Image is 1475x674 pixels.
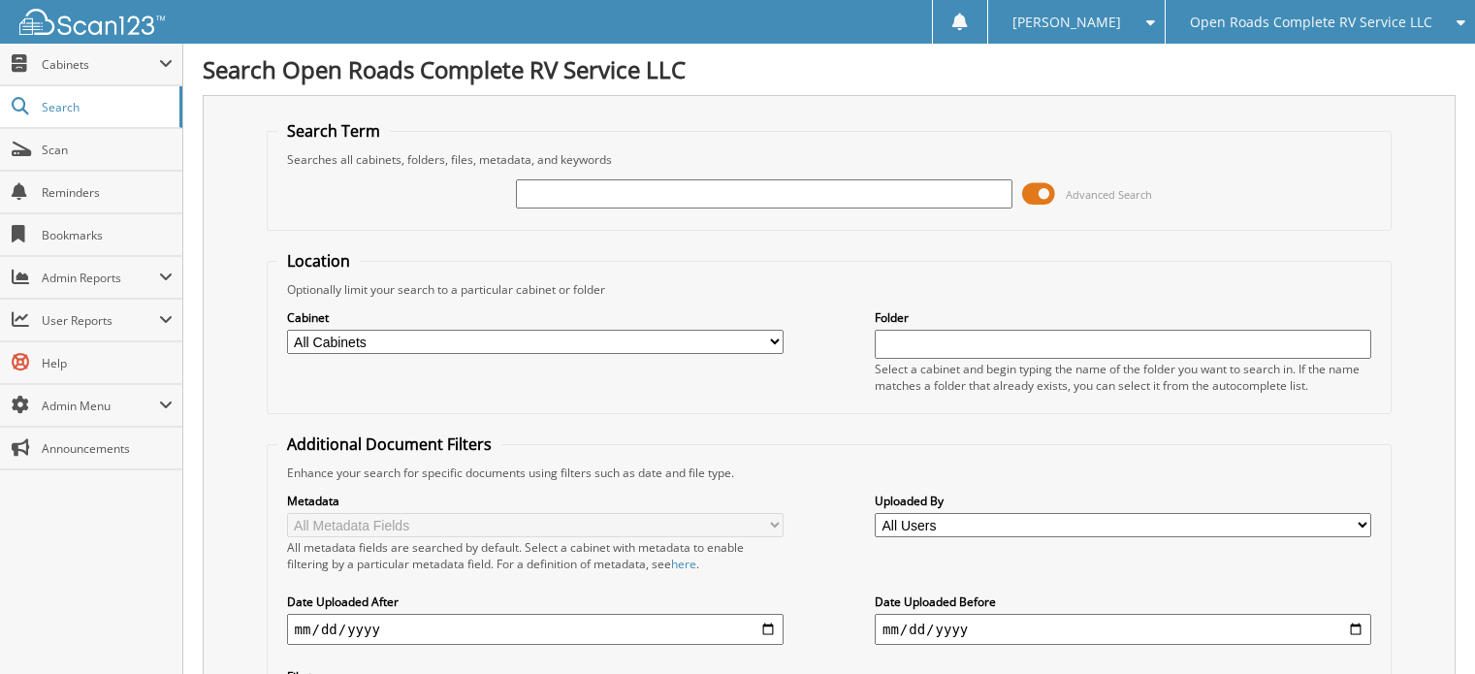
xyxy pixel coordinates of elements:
div: Optionally limit your search to a particular cabinet or folder [277,281,1382,298]
h1: Search Open Roads Complete RV Service LLC [203,53,1456,85]
span: Announcements [42,440,173,457]
span: Bookmarks [42,227,173,243]
span: [PERSON_NAME] [1012,16,1121,28]
span: Search [42,99,170,115]
div: Searches all cabinets, folders, files, metadata, and keywords [277,151,1382,168]
div: Enhance your search for specific documents using filters such as date and file type. [277,465,1382,481]
span: Advanced Search [1066,187,1152,202]
span: Scan [42,142,173,158]
span: Admin Reports [42,270,159,286]
span: User Reports [42,312,159,329]
label: Cabinet [287,309,784,326]
legend: Location [277,250,360,272]
input: end [875,614,1371,645]
div: Select a cabinet and begin typing the name of the folder you want to search in. If the name match... [875,361,1371,394]
span: Admin Menu [42,398,159,414]
span: Open Roads Complete RV Service LLC [1190,16,1432,28]
iframe: Chat Widget [1378,581,1475,674]
div: All metadata fields are searched by default. Select a cabinet with metadata to enable filtering b... [287,539,784,572]
label: Date Uploaded After [287,594,784,610]
span: Reminders [42,184,173,201]
span: Cabinets [42,56,159,73]
span: Help [42,355,173,371]
legend: Additional Document Filters [277,433,501,455]
legend: Search Term [277,120,390,142]
img: scan123-logo-white.svg [19,9,165,35]
input: start [287,614,784,645]
label: Metadata [287,493,784,509]
label: Folder [875,309,1371,326]
label: Uploaded By [875,493,1371,509]
label: Date Uploaded Before [875,594,1371,610]
a: here [671,556,696,572]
